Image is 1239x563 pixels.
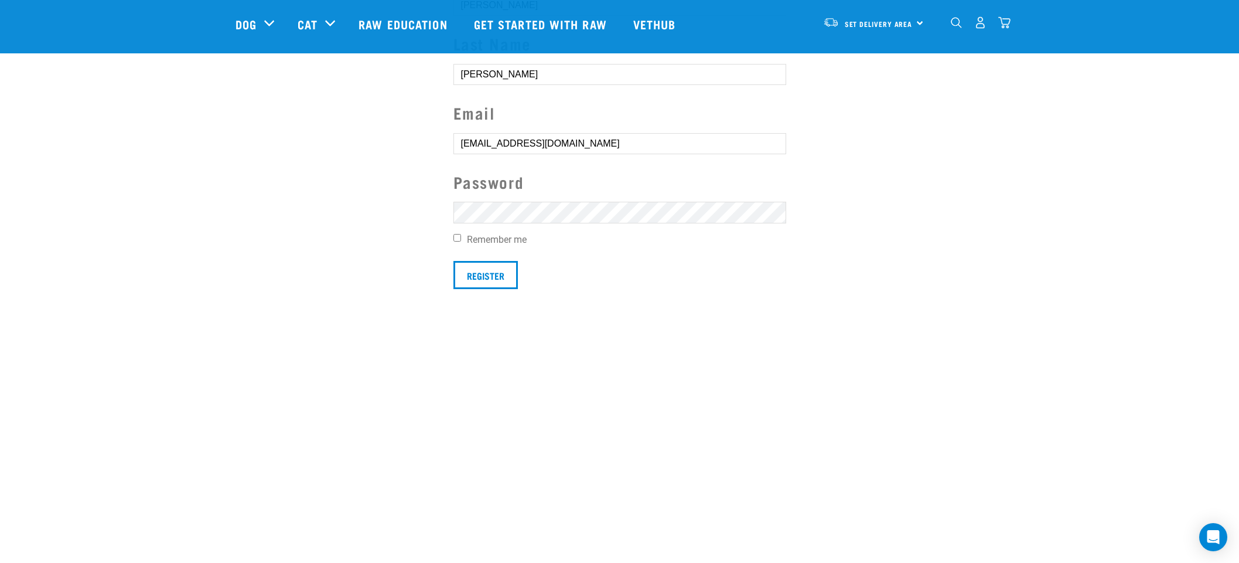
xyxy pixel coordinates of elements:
[974,16,987,29] img: user.png
[998,16,1011,29] img: home-icon@2x.png
[462,1,622,48] a: Get started with Raw
[453,261,518,289] input: Register
[453,170,786,194] label: Password
[845,22,913,26] span: Set Delivery Area
[622,1,691,48] a: Vethub
[235,15,257,33] a: Dog
[453,101,786,125] label: Email
[347,1,462,48] a: Raw Education
[453,233,786,247] label: Remember me
[1199,523,1227,551] div: Open Intercom Messenger
[298,15,318,33] a: Cat
[453,234,461,242] input: Remember me
[823,17,839,28] img: van-moving.png
[951,17,962,28] img: home-icon-1@2x.png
